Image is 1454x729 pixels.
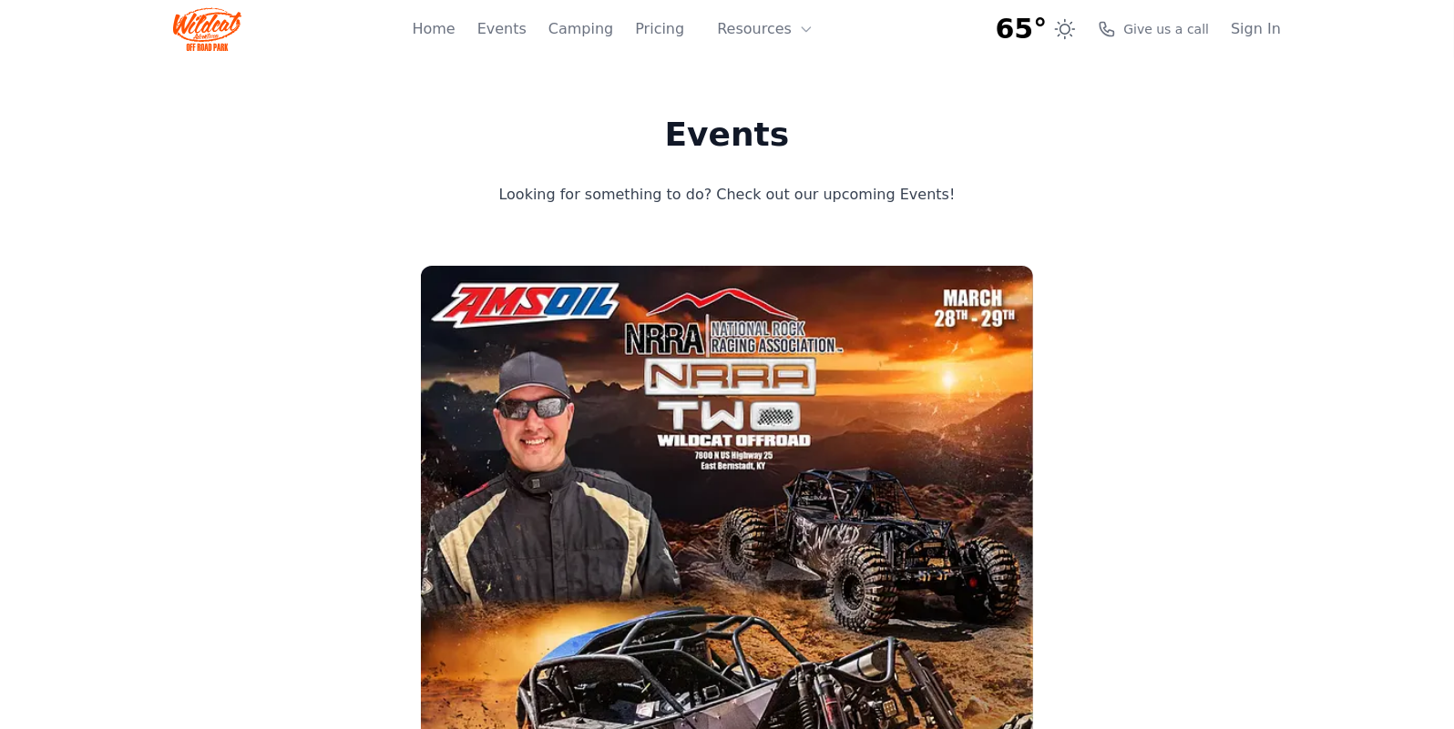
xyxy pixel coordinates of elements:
[1231,18,1281,40] a: Sign In
[425,116,1029,153] h1: Events
[1123,20,1209,38] span: Give us a call
[425,182,1029,208] p: Looking for something to do? Check out our upcoming Events!
[635,18,684,40] a: Pricing
[173,7,241,51] img: Wildcat Logo
[996,13,1048,46] span: 65°
[412,18,455,40] a: Home
[548,18,613,40] a: Camping
[1098,20,1209,38] a: Give us a call
[706,11,824,47] button: Resources
[477,18,527,40] a: Events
